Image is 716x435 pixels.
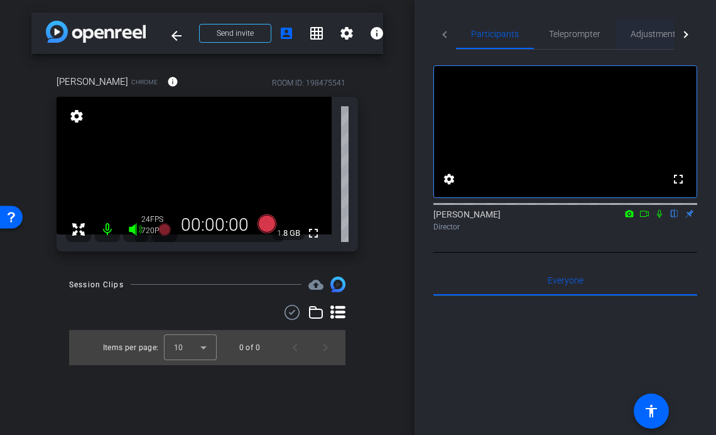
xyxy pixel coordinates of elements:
[280,333,310,363] button: Previous page
[131,77,158,87] span: Chrome
[46,21,146,43] img: app-logo
[68,109,85,124] mat-icon: settings
[330,277,345,292] img: Session clips
[433,221,697,233] div: Director
[150,215,163,224] span: FPS
[549,30,600,38] span: Teleprompter
[69,278,124,291] div: Session Clips
[239,341,260,354] div: 0 of 0
[167,76,178,87] mat-icon: info
[103,341,159,354] div: Items per page:
[644,404,659,419] mat-icon: accessibility
[272,77,345,89] div: ROOM ID: 198475541
[369,26,384,41] mat-icon: info
[217,28,254,38] span: Send invite
[306,226,321,241] mat-icon: fullscreen
[273,226,305,241] span: 1.8 GB
[173,214,257,236] div: 00:00:00
[433,208,697,233] div: [PERSON_NAME]
[309,26,324,41] mat-icon: grid_on
[141,226,173,236] div: 720P
[339,26,354,41] mat-icon: settings
[308,277,323,292] span: Destinations for your clips
[308,277,323,292] mat-icon: cloud_upload
[310,333,340,363] button: Next page
[671,172,686,187] mat-icon: fullscreen
[631,30,680,38] span: Adjustments
[141,214,173,224] div: 24
[199,24,271,43] button: Send invite
[471,30,519,38] span: Participants
[57,75,128,89] span: [PERSON_NAME]
[667,207,682,219] mat-icon: flip
[548,276,583,285] span: Everyone
[169,28,184,43] mat-icon: arrow_back
[279,26,294,41] mat-icon: account_box
[442,172,457,187] mat-icon: settings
